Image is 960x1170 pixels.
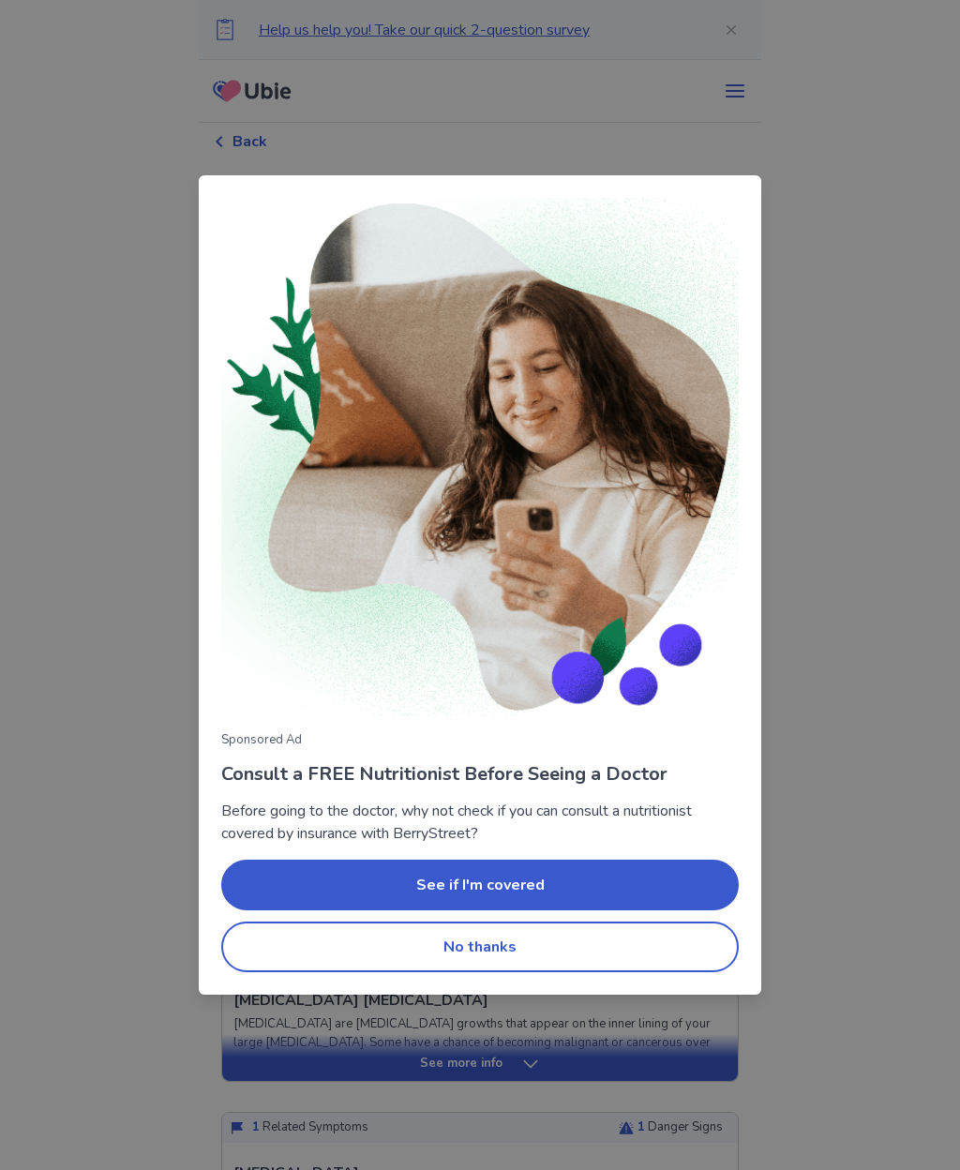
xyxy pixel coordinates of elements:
p: Sponsored Ad [221,731,739,750]
p: Before going to the doctor, why not check if you can consult a nutritionist covered by insurance ... [221,800,739,845]
img: Woman consulting with nutritionist on phone [221,198,739,716]
p: Consult a FREE Nutritionist Before Seeing a Doctor [221,760,739,788]
button: See if I'm covered [221,860,739,910]
button: No thanks [221,922,739,972]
